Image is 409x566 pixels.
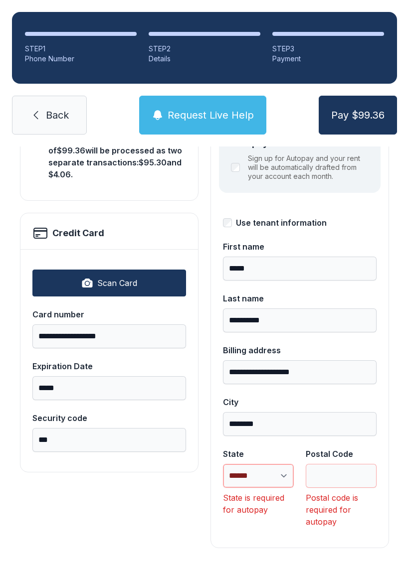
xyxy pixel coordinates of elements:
div: Details [149,54,260,64]
div: Last name [223,292,377,304]
input: Card number [32,324,186,348]
input: Security code [32,428,186,452]
span: Request Live Help [168,108,254,122]
div: STEP 3 [272,44,384,54]
div: Notice: The total charge of $99.36 will be processed as two separate transactions: $95.30 and $4.... [48,133,186,180]
input: First name [223,257,377,281]
div: State [223,448,294,460]
input: Billing address [223,360,377,384]
div: STEP 1 [25,44,137,54]
div: Security code [32,412,186,424]
input: Expiration Date [32,376,186,400]
span: Scan Card [97,277,137,289]
label: Sign up for Autopay and your rent will be automatically drafted from your account each month. [248,154,369,181]
div: City [223,396,377,408]
div: Use tenant information [236,217,327,229]
input: Postal Code [306,464,377,488]
input: Last name [223,308,377,332]
div: Expiration Date [32,360,186,372]
div: State is required for autopay [223,492,294,516]
h2: Credit Card [52,226,104,240]
span: Pay $99.36 [331,108,385,122]
div: Payment [272,54,384,64]
div: Phone Number [25,54,137,64]
select: State [223,464,294,488]
div: Card number [32,308,186,320]
span: Back [46,108,69,122]
div: First name [223,241,377,253]
div: Billing address [223,344,377,356]
div: Postal code is required for autopay [306,492,377,528]
div: Postal Code [306,448,377,460]
input: City [223,412,377,436]
div: STEP 2 [149,44,260,54]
